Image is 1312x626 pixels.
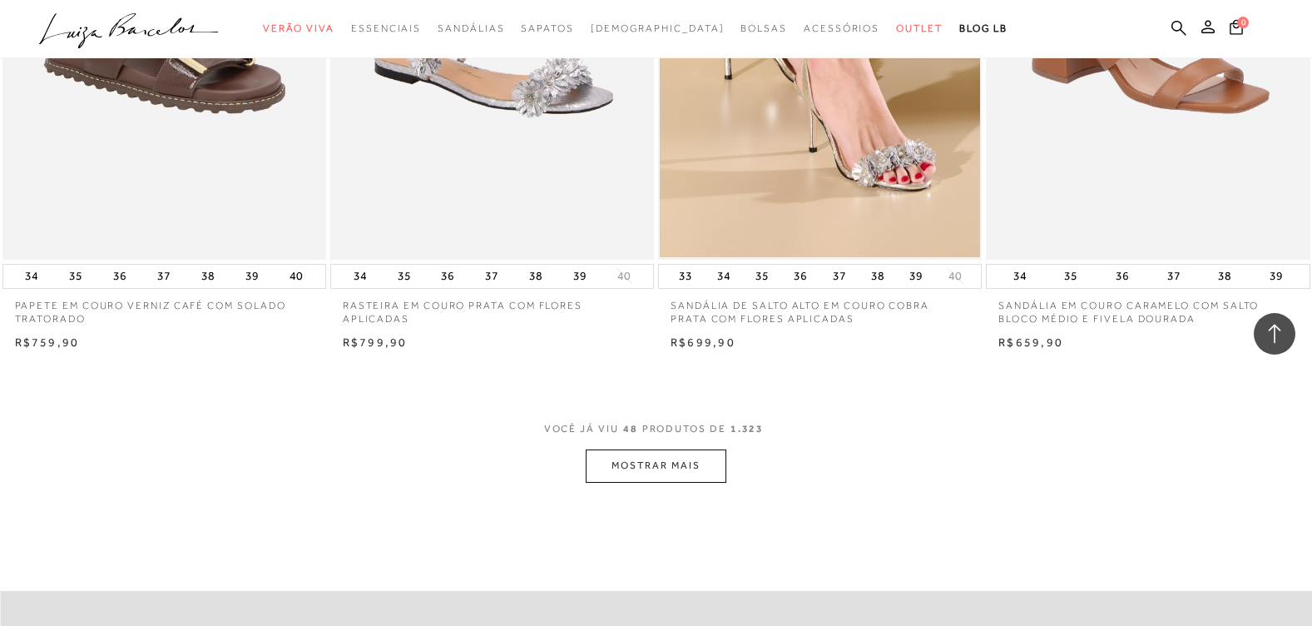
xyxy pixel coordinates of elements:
button: 39 [568,265,592,288]
span: [DEMOGRAPHIC_DATA] [591,22,725,34]
span: R$699,90 [671,335,735,349]
button: 34 [349,265,372,288]
button: 37 [480,265,503,288]
a: categoryNavScreenReaderText [521,13,573,44]
span: VOCÊ JÁ VIU PRODUTOS DE [544,423,769,435]
a: SANDÁLIA DE SALTO ALTO EM COURO COBRA PRATA COM FLORES APLICADAS [658,289,982,327]
button: 38 [524,265,547,288]
button: 40 [285,265,308,288]
button: 38 [1213,265,1236,288]
button: 38 [196,265,220,288]
button: 35 [393,265,416,288]
button: 39 [1265,265,1288,288]
button: 39 [240,265,264,288]
button: 34 [1008,265,1032,288]
a: PAPETE EM COURO VERNIZ CAFÉ COM SOLADO TRATORADO [2,289,326,327]
span: Verão Viva [263,22,334,34]
a: categoryNavScreenReaderText [740,13,787,44]
a: RASTEIRA EM COURO PRATA COM FLORES APLICADAS [330,289,654,327]
button: 39 [904,265,928,288]
button: 35 [750,265,774,288]
a: categoryNavScreenReaderText [438,13,504,44]
a: categoryNavScreenReaderText [351,13,421,44]
span: Sapatos [521,22,573,34]
a: BLOG LB [959,13,1008,44]
span: 48 [623,423,638,435]
a: noSubCategoriesText [591,13,725,44]
a: categoryNavScreenReaderText [896,13,943,44]
button: 37 [1162,265,1186,288]
button: 35 [64,265,87,288]
button: 34 [20,265,43,288]
span: Essenciais [351,22,421,34]
button: 34 [712,265,735,288]
span: 1.323 [730,423,765,435]
button: 36 [1111,265,1134,288]
span: R$659,90 [998,335,1063,349]
button: 38 [866,265,889,288]
button: 36 [108,265,131,288]
button: 33 [674,265,697,288]
a: categoryNavScreenReaderText [804,13,879,44]
a: categoryNavScreenReaderText [263,13,334,44]
span: Outlet [896,22,943,34]
span: BLOG LB [959,22,1008,34]
a: SANDÁLIA EM COURO CARAMELO COM SALTO BLOCO MÉDIO E FIVELA DOURADA [986,289,1310,327]
button: 35 [1059,265,1082,288]
button: 37 [152,265,176,288]
span: 0 [1237,17,1249,28]
button: 40 [943,268,967,284]
span: Bolsas [740,22,787,34]
button: 40 [612,268,636,284]
button: MOSTRAR MAIS [586,450,725,482]
button: 36 [436,265,459,288]
span: Acessórios [804,22,879,34]
span: R$799,90 [343,335,408,349]
span: R$759,90 [15,335,80,349]
span: Sandálias [438,22,504,34]
button: 36 [789,265,812,288]
button: 37 [828,265,851,288]
button: 0 [1225,18,1248,41]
